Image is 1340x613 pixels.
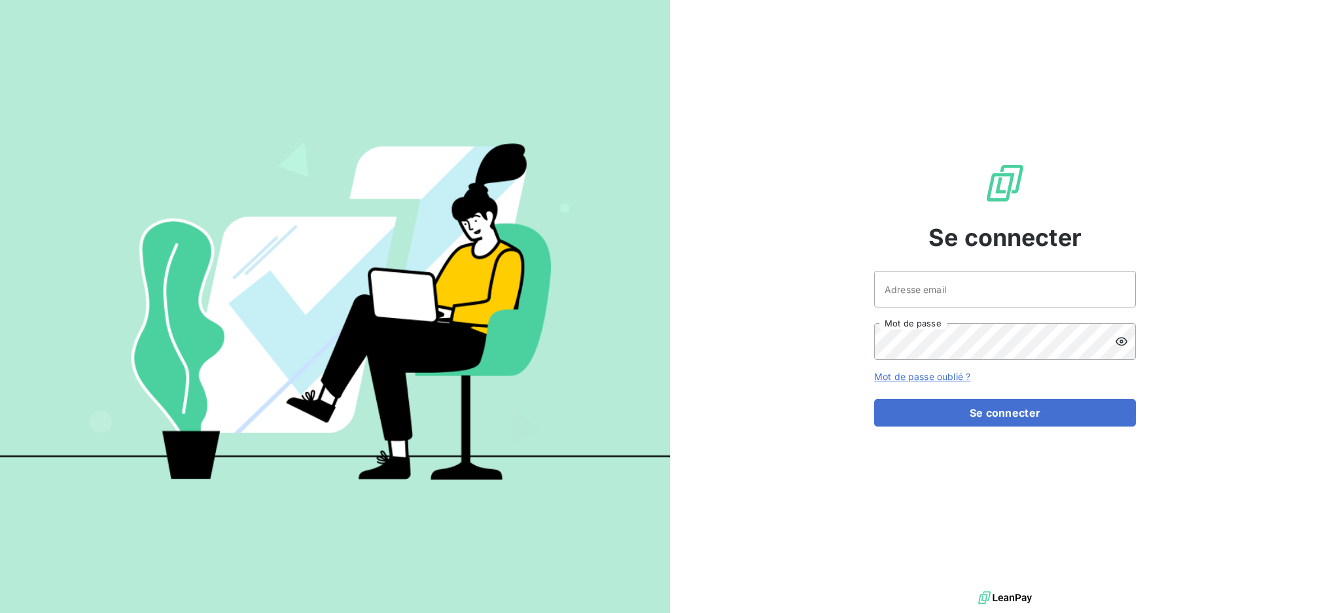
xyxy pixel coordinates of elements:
span: Se connecter [928,220,1082,255]
img: Logo LeanPay [984,162,1026,204]
input: placeholder [874,271,1136,307]
a: Mot de passe oublié ? [874,371,970,382]
img: logo [978,588,1032,608]
button: Se connecter [874,399,1136,427]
